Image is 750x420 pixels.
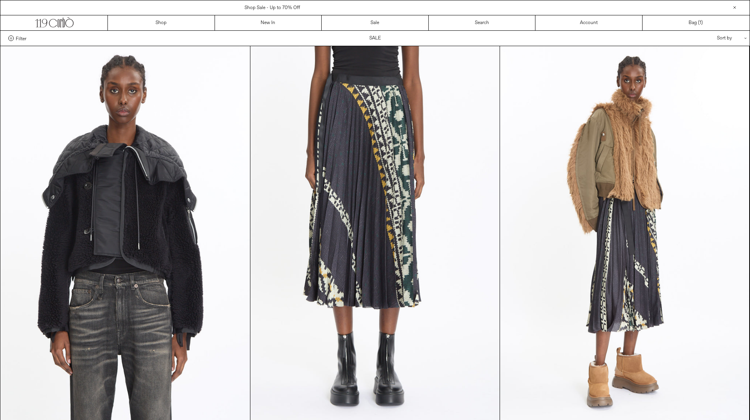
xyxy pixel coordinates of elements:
[16,35,26,41] span: Filter
[700,19,703,26] span: )
[535,15,643,30] a: Account
[671,31,742,46] div: Sort by
[215,15,322,30] a: New In
[108,15,215,30] a: Shop
[244,5,300,11] a: Shop Sale - Up to 70% Off
[643,15,750,30] a: Bag ()
[429,15,536,30] a: Search
[700,20,701,26] span: 1
[322,15,429,30] a: Sale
